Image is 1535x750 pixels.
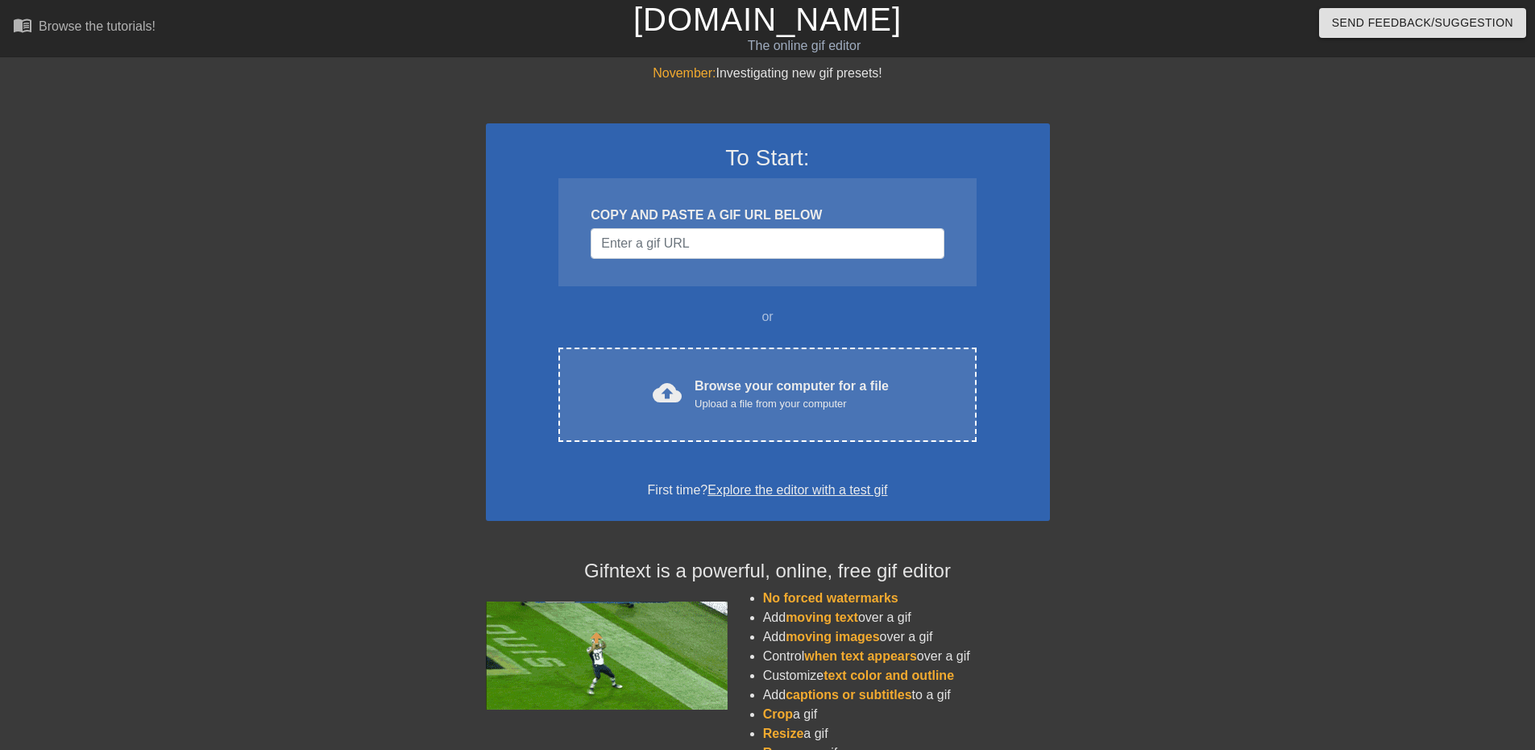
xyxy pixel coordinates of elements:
[13,15,156,40] a: Browse the tutorials!
[591,206,944,225] div: COPY AND PASTE A GIF URL BELOW
[763,608,1050,627] li: Add over a gif
[486,560,1050,583] h4: Gifntext is a powerful, online, free gif editor
[507,481,1029,500] div: First time?
[824,669,954,682] span: text color and outline
[763,685,1050,705] li: Add to a gif
[707,483,887,497] a: Explore the editor with a test gif
[763,724,1050,744] li: a gif
[786,610,858,624] span: moving text
[763,627,1050,647] li: Add over a gif
[804,649,917,663] span: when text appears
[486,64,1050,83] div: Investigating new gif presets!
[786,688,911,702] span: captions or subtitles
[763,647,1050,666] li: Control over a gif
[763,707,793,721] span: Crop
[763,591,898,605] span: No forced watermarks
[1319,8,1526,38] button: Send Feedback/Suggestion
[633,2,902,37] a: [DOMAIN_NAME]
[763,727,804,740] span: Resize
[591,228,944,259] input: Username
[528,307,1008,327] div: or
[763,666,1050,685] li: Customize
[695,396,889,412] div: Upload a file from your computer
[13,15,32,35] span: menu_book
[653,378,682,407] span: cloud_upload
[39,19,156,33] div: Browse the tutorials!
[653,66,716,80] span: November:
[763,705,1050,724] li: a gif
[486,602,728,710] img: football_small.gif
[695,377,889,412] div: Browse your computer for a file
[520,36,1089,56] div: The online gif editor
[1332,13,1513,33] span: Send Feedback/Suggestion
[786,630,879,644] span: moving images
[507,144,1029,172] h3: To Start:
